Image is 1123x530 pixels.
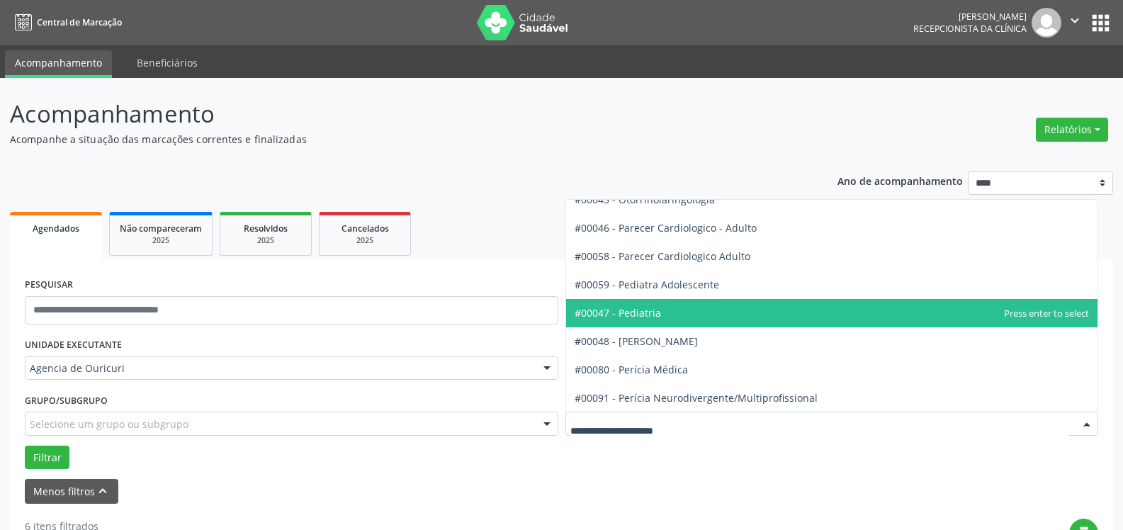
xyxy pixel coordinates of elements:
span: Não compareceram [120,222,202,235]
button: apps [1088,11,1113,35]
span: Resolvidos [244,222,288,235]
span: #00080 - Perícia Médica [575,363,688,376]
p: Acompanhamento [10,96,782,132]
i: keyboard_arrow_up [95,483,111,499]
span: Agendados [33,222,79,235]
span: Agencia de Ouricuri [30,361,529,376]
label: Grupo/Subgrupo [25,390,108,412]
i:  [1067,13,1083,28]
img: img [1032,8,1061,38]
p: Acompanhe a situação das marcações correntes e finalizadas [10,132,782,147]
span: Cancelados [342,222,389,235]
button:  [1061,8,1088,38]
span: #00047 - Pediatria [575,306,661,320]
p: Ano de acompanhamento [837,171,963,189]
div: 2025 [230,235,301,246]
button: Filtrar [25,446,69,470]
button: Relatórios [1036,118,1108,142]
div: 2025 [120,235,202,246]
label: PESQUISAR [25,274,73,296]
span: #00091 - Perícia Neurodivergente/Multiprofissional [575,391,818,405]
span: Central de Marcação [37,16,122,28]
div: [PERSON_NAME] [913,11,1027,23]
span: #00045 - Otorrinolaringologia [575,193,715,206]
span: #00058 - Parecer Cardiologico Adulto [575,249,750,263]
span: Selecione um grupo ou subgrupo [30,417,188,432]
span: #00059 - Pediatra Adolescente [575,278,719,291]
span: Recepcionista da clínica [913,23,1027,35]
span: #00048 - [PERSON_NAME] [575,334,698,348]
span: #00046 - Parecer Cardiologico - Adulto [575,221,757,235]
div: 2025 [329,235,400,246]
button: Menos filtroskeyboard_arrow_up [25,479,118,504]
a: Acompanhamento [5,50,112,78]
a: Central de Marcação [10,11,122,34]
a: Beneficiários [127,50,208,75]
label: UNIDADE EXECUTANTE [25,334,122,356]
